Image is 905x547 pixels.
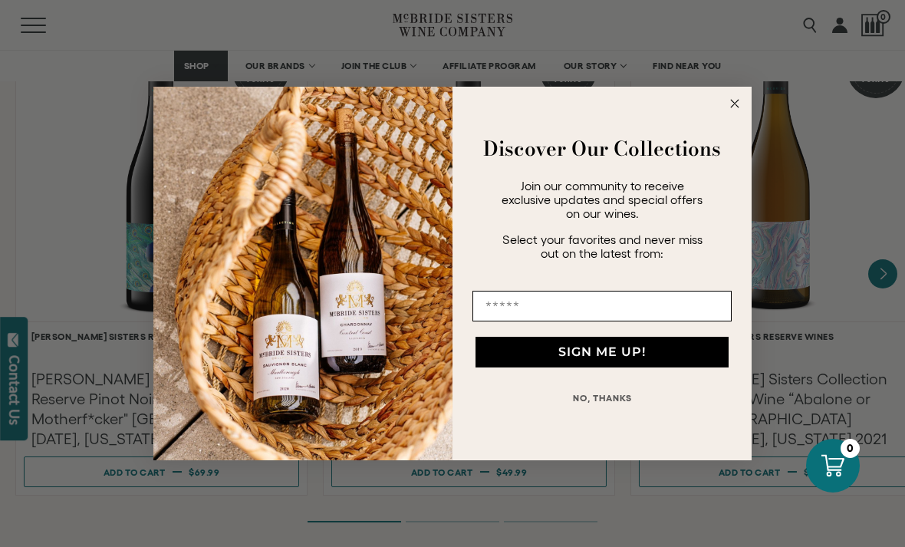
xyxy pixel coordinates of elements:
[472,383,732,414] button: NO, THANKS
[502,179,703,220] span: Join our community to receive exclusive updates and special offers on our wines.
[472,291,732,321] input: Email
[502,232,703,260] span: Select your favorites and never miss out on the latest from:
[726,94,744,113] button: Close dialog
[153,87,452,461] img: 42653730-7e35-4af7-a99d-12bf478283cf.jpeg
[483,133,721,163] strong: Discover Our Collections
[476,337,729,367] button: SIGN ME UP!
[841,439,860,458] div: 0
